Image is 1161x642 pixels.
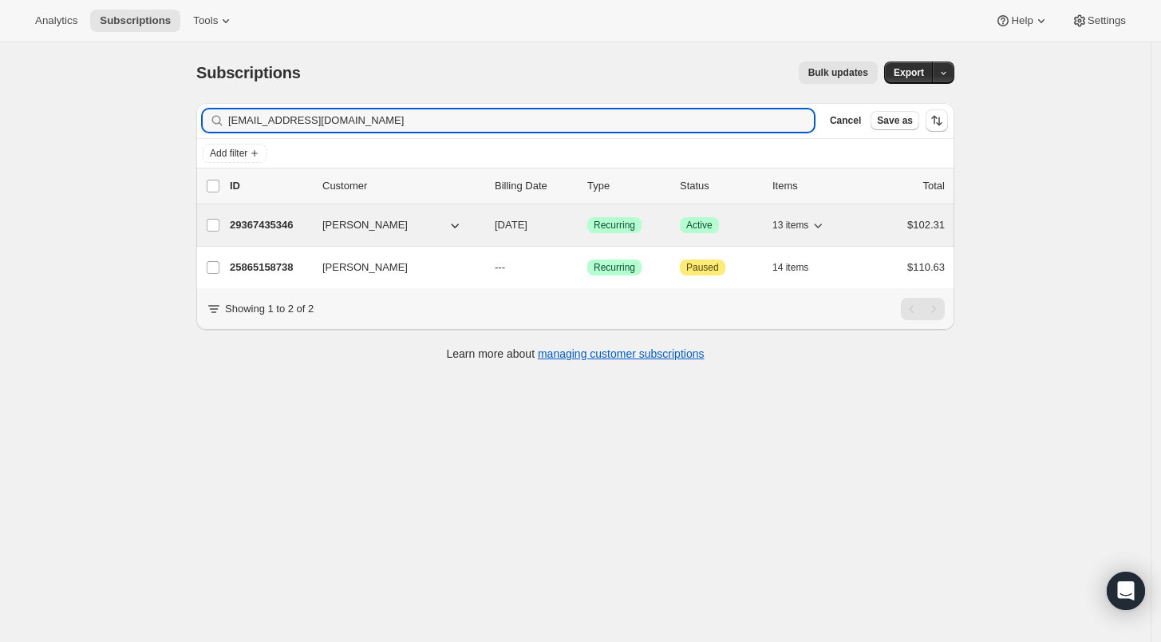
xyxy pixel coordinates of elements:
a: managing customer subscriptions [538,347,705,360]
p: Learn more about [447,346,705,362]
button: 13 items [772,214,826,236]
button: 14 items [772,256,826,279]
span: Analytics [35,14,77,27]
span: Subscriptions [100,14,171,27]
span: Settings [1088,14,1126,27]
p: Total [923,178,945,194]
span: Recurring [594,219,635,232]
nav: Pagination [901,298,945,320]
div: 25865158738[PERSON_NAME]---SuccessRecurringAttentionPaused14 items$110.63 [230,256,945,279]
button: Sort the results [926,109,948,132]
span: Active [686,219,713,232]
span: Bulk updates [808,66,868,79]
div: Type [587,178,667,194]
span: 13 items [772,219,808,232]
span: Paused [686,261,719,274]
button: Settings [1062,10,1135,32]
span: [PERSON_NAME] [322,217,408,233]
div: IDCustomerBilling DateTypeStatusItemsTotal [230,178,945,194]
span: Add filter [210,147,247,160]
p: Showing 1 to 2 of 2 [225,301,314,317]
button: [PERSON_NAME] [313,212,472,238]
span: [PERSON_NAME] [322,260,408,275]
span: Export [894,66,924,79]
p: ID [230,178,310,194]
span: $102.31 [907,219,945,231]
span: Recurring [594,261,635,274]
span: Cancel [830,114,861,127]
span: Tools [193,14,218,27]
button: Help [985,10,1058,32]
button: [PERSON_NAME] [313,255,472,280]
button: Add filter [203,144,267,163]
button: Analytics [26,10,87,32]
span: $110.63 [907,261,945,273]
p: 29367435346 [230,217,310,233]
span: Subscriptions [196,64,301,81]
button: Save as [871,111,919,130]
div: Open Intercom Messenger [1107,572,1145,610]
button: Cancel [823,111,867,130]
button: Bulk updates [799,61,878,84]
span: 14 items [772,261,808,274]
div: 29367435346[PERSON_NAME][DATE]SuccessRecurringSuccessActive13 items$102.31 [230,214,945,236]
div: Items [772,178,852,194]
button: Tools [184,10,243,32]
span: Help [1011,14,1033,27]
p: Billing Date [495,178,575,194]
button: Subscriptions [90,10,180,32]
p: Status [680,178,760,194]
button: Export [884,61,934,84]
span: Save as [877,114,913,127]
input: Filter subscribers [228,109,814,132]
span: [DATE] [495,219,527,231]
span: --- [495,261,505,273]
p: Customer [322,178,482,194]
p: 25865158738 [230,260,310,275]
